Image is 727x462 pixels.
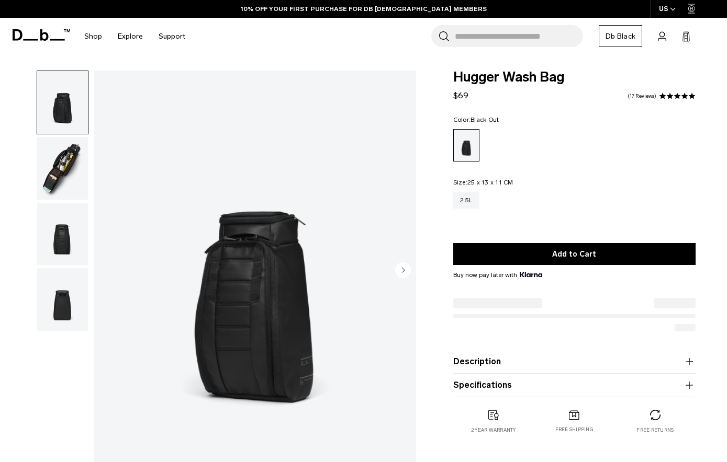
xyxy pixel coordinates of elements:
span: $69 [453,90,468,100]
p: 2 year warranty [471,426,516,434]
button: Hugger Wash Bag Black Out [37,268,88,331]
a: 2.5L [453,192,479,209]
p: Free returns [636,426,674,434]
button: Specifications [453,379,696,391]
a: Shop [84,18,102,55]
a: Explore [118,18,143,55]
span: Buy now pay later with [453,270,542,280]
img: Hugger Wash Bag Black Out [37,268,88,331]
button: Next slide [395,262,411,280]
img: Hugger Wash Bag Black Out [37,137,88,200]
span: Hugger Wash Bag [453,71,696,84]
img: Hugger Wash Bag Black Out [37,71,88,134]
nav: Main Navigation [76,18,193,55]
span: 25 x 13 x 11 CM [467,179,513,186]
button: Add to Cart [453,243,696,265]
button: Hugger Wash Bag Black Out [37,202,88,266]
a: 10% OFF YOUR FIRST PURCHASE FOR DB [DEMOGRAPHIC_DATA] MEMBERS [241,4,487,14]
a: Db Black [599,25,642,47]
a: Support [159,18,185,55]
img: {"height" => 20, "alt" => "Klarna"} [520,272,542,277]
legend: Color: [453,117,499,123]
legend: Size: [453,179,513,186]
button: Description [453,355,696,368]
span: Black Out [471,116,499,123]
a: 17 reviews [628,94,656,99]
a: Black Out [453,129,479,161]
p: Free shipping [555,426,594,433]
img: Hugger Wash Bag Black Out [37,203,88,265]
